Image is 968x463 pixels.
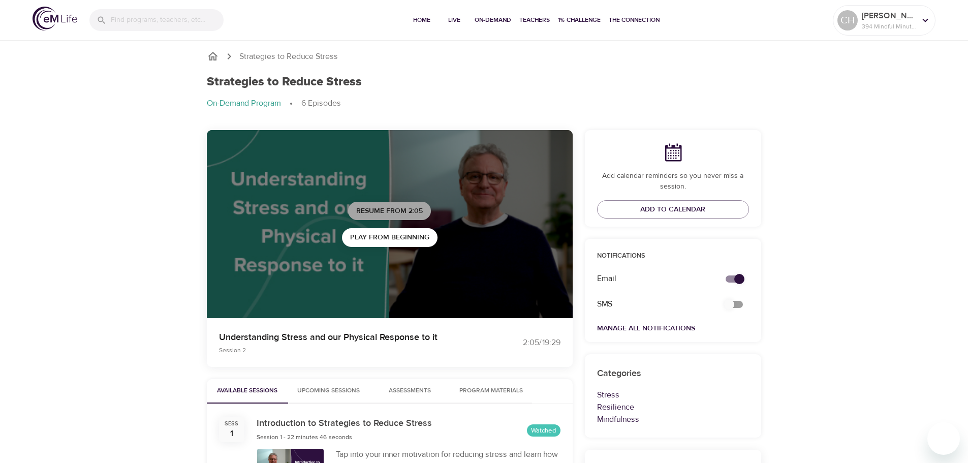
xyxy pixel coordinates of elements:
[356,205,423,218] span: Resume from 2:05
[213,386,282,396] span: Available Sessions
[597,200,750,219] button: Add to Calendar
[410,15,434,25] span: Home
[519,15,550,25] span: Teachers
[207,98,762,110] nav: breadcrumb
[597,324,695,333] a: Manage All Notifications
[111,9,224,31] input: Find programs, teachers, etc...
[257,416,432,431] h6: Introduction to Strategies to Reduce Stress
[640,203,705,216] span: Add to Calendar
[230,428,233,440] div: 1
[294,386,363,396] span: Upcoming Sessions
[257,433,352,441] span: Session 1 - 22 minutes 46 seconds
[591,292,714,316] div: SMS
[207,75,362,89] h1: Strategies to Reduce Stress
[597,171,750,192] p: Add calendar reminders so you never miss a session.
[597,389,750,401] p: Stress
[862,22,916,31] p: 394 Mindful Minutes
[591,267,714,291] div: Email
[475,15,511,25] span: On-Demand
[597,401,750,413] p: Resilience
[207,98,281,109] p: On-Demand Program
[862,10,916,22] p: [PERSON_NAME]
[33,7,77,30] img: logo
[219,346,472,355] p: Session 2
[239,51,338,63] p: Strategies to Reduce Stress
[389,386,431,396] span: Assessments
[207,50,762,63] nav: breadcrumb
[348,202,431,221] button: Resume from 2:05
[442,15,466,25] span: Live
[609,15,660,25] span: The Connection
[597,413,750,425] p: Mindfulness
[597,366,750,381] h6: Categories
[342,228,438,247] button: Play from beginning
[558,15,601,25] span: 1% Challenge
[457,386,526,396] span: Program Materials
[927,422,960,455] iframe: Button to launch messaging window
[837,10,858,30] div: CH
[301,98,341,109] p: 6 Episodes
[484,337,560,349] div: 2:05 / 19:29
[219,330,472,344] p: Understanding Stress and our Physical Response to it
[527,426,560,436] span: Watched
[350,231,429,244] span: Play from beginning
[597,251,750,261] p: Notifications
[225,420,238,428] div: Sess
